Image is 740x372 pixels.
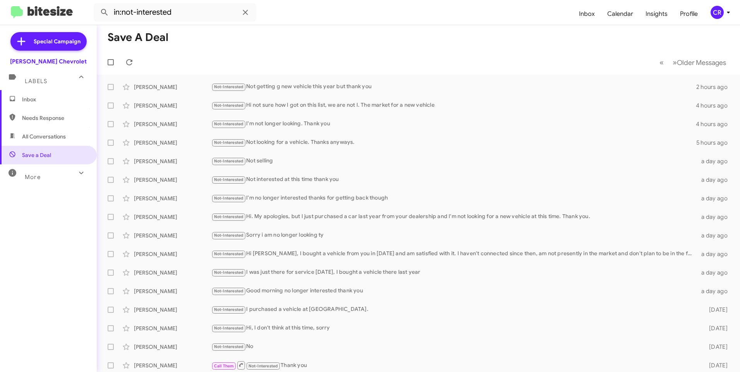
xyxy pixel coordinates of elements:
[697,157,734,165] div: a day ago
[211,231,697,240] div: Sorry i am no longer looking ty
[211,175,697,184] div: Not interested at this time thank you
[214,84,244,89] span: Not-Interested
[697,362,734,369] div: [DATE]
[134,157,211,165] div: [PERSON_NAME]
[697,306,734,314] div: [DATE]
[668,55,731,70] button: Next
[248,363,278,369] span: Not-Interested
[134,120,211,128] div: [PERSON_NAME]
[214,288,244,294] span: Not-Interested
[211,119,696,128] div: I'm not longer looking. Thank you
[22,96,88,103] span: Inbox
[25,174,41,181] span: More
[214,307,244,312] span: Not-Interested
[22,114,88,122] span: Needs Response
[211,324,697,333] div: Hi, I don't think at this time, sorry
[134,139,211,147] div: [PERSON_NAME]
[211,138,696,147] div: Not looking for a vehicle. Thanks anyways.
[214,159,244,164] span: Not-Interested
[696,120,734,128] div: 4 hours ago
[211,212,697,221] div: Hi. My apologies, but I just purchased a car last year from your dealership and I'm not looking f...
[697,324,734,332] div: [DATE]
[659,58,664,67] span: «
[134,324,211,332] div: [PERSON_NAME]
[697,213,734,221] div: a day ago
[214,270,244,275] span: Not-Interested
[655,55,731,70] nav: Page navigation example
[214,177,244,182] span: Not-Interested
[214,214,244,219] span: Not-Interested
[697,269,734,276] div: a day ago
[214,344,244,349] span: Not-Interested
[134,102,211,109] div: [PERSON_NAME]
[25,78,47,85] span: Labels
[108,31,168,44] h1: Save a Deal
[696,83,734,91] div: 2 hours ago
[211,342,697,351] div: No
[601,3,639,25] a: Calendar
[22,133,66,140] span: All Conversations
[214,251,244,256] span: Not-Interested
[94,3,256,22] input: Search
[697,343,734,351] div: [DATE]
[134,287,211,295] div: [PERSON_NAME]
[697,195,734,202] div: a day ago
[211,305,697,314] div: I purchased a vehicle at [GEOGRAPHIC_DATA].
[134,250,211,258] div: [PERSON_NAME]
[696,102,734,109] div: 4 hours ago
[697,176,734,184] div: a day ago
[711,6,724,19] div: CR
[134,306,211,314] div: [PERSON_NAME]
[697,232,734,239] div: a day ago
[697,250,734,258] div: a day ago
[214,326,244,331] span: Not-Interested
[655,55,668,70] button: Previous
[211,157,697,166] div: Not selling
[214,233,244,238] span: Not-Interested
[34,38,81,45] span: Special Campaign
[10,32,87,51] a: Special Campaign
[214,140,244,145] span: Not-Interested
[134,195,211,202] div: [PERSON_NAME]
[573,3,601,25] a: Inbox
[673,58,677,67] span: »
[211,194,697,203] div: I'm no longer interested thanks for getting back though
[211,101,696,110] div: Hi not sure how I got on this list, we are not I. The market for a new vehicle
[674,3,704,25] a: Profile
[134,362,211,369] div: [PERSON_NAME]
[211,287,697,295] div: Good morning no longer interested thank you
[639,3,674,25] a: Insights
[677,58,726,67] span: Older Messages
[134,213,211,221] div: [PERSON_NAME]
[214,103,244,108] span: Not-Interested
[211,268,697,277] div: I was just there for service [DATE], I bought a vehicle there last year
[211,360,697,370] div: Thank you
[696,139,734,147] div: 5 hours ago
[134,269,211,276] div: [PERSON_NAME]
[214,196,244,201] span: Not-Interested
[211,249,697,258] div: Hi [PERSON_NAME], I bought a vehicle from you in [DATE] and am satisfied with it. I haven't conne...
[697,287,734,295] div: a day ago
[704,6,731,19] button: CR
[211,82,696,91] div: Not getting g new vehicle this year but thank you
[134,232,211,239] div: [PERSON_NAME]
[134,343,211,351] div: [PERSON_NAME]
[214,363,234,369] span: Call Them
[22,151,51,159] span: Save a Deal
[10,58,87,65] div: [PERSON_NAME] Chevrolet
[134,176,211,184] div: [PERSON_NAME]
[134,83,211,91] div: [PERSON_NAME]
[214,121,244,126] span: Not-Interested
